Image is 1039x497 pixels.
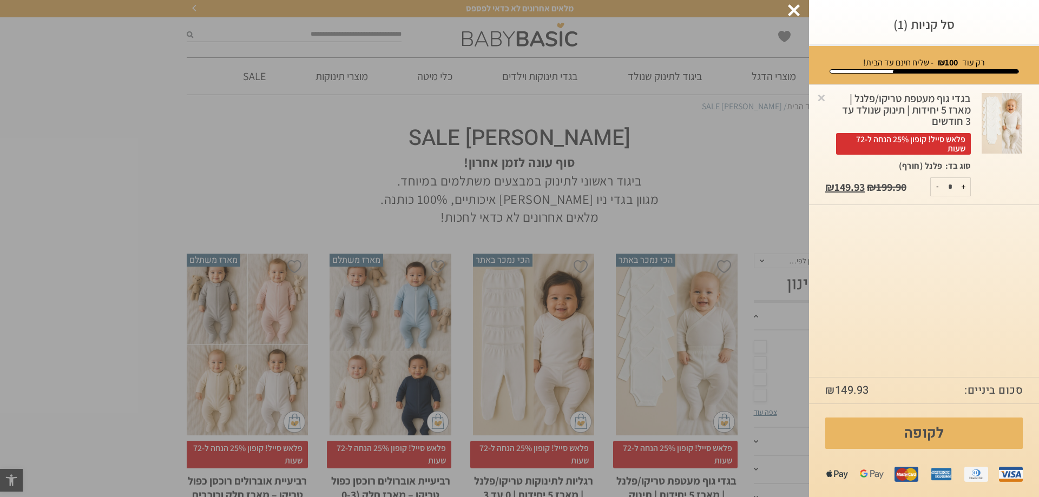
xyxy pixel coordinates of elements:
span: פלאש סייל! קופון 25% הנחה ל-72 שעות [836,133,971,155]
span: 100 [945,57,958,68]
a: בגדי גוף מעטפת טריקו/פלנל | מארז 5 יחידות | תינוק שנולד עד 3 חודשיםפלאש סייל! קופון 25% הנחה ל-72... [825,93,971,160]
img: gpay.png [860,462,884,486]
img: apple%20pay.png [825,462,849,486]
img: mastercard.png [895,462,918,486]
span: ₪ [825,180,834,194]
bdi: 199.90 [867,180,906,194]
button: zendesk chatHave questions? We're here to help! [4,4,137,91]
bdi: 149.93 [825,180,865,194]
span: רק עוד [962,57,985,68]
div: בגדי גוף מעטפת טריקו/פלנל | מארז 5 יחידות | תינוק שנולד עד 3 חודשים [825,93,971,155]
td: Have questions? We're here to help! [10,17,77,87]
a: לקופה [825,418,1023,449]
span: - שליח חינם עד הבית! [863,57,933,68]
input: כמות המוצר [939,178,961,196]
div: zendesk chat [17,6,123,17]
a: Remove this item [816,92,827,103]
button: - [931,178,944,196]
span: ₪ [825,382,835,398]
span: ₪ [867,180,876,194]
p: פלנל (חורף) [899,160,943,172]
bdi: 149.93 [825,382,869,398]
strong: ₪ [938,57,958,68]
strong: סכום ביניים: [964,383,1023,398]
img: visa.png [999,462,1023,486]
dt: סוג בד: [943,160,971,172]
img: diners.png [964,462,988,486]
img: amex.png [929,462,953,486]
button: + [957,178,970,196]
h3: סל קניות (1) [825,16,1023,33]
